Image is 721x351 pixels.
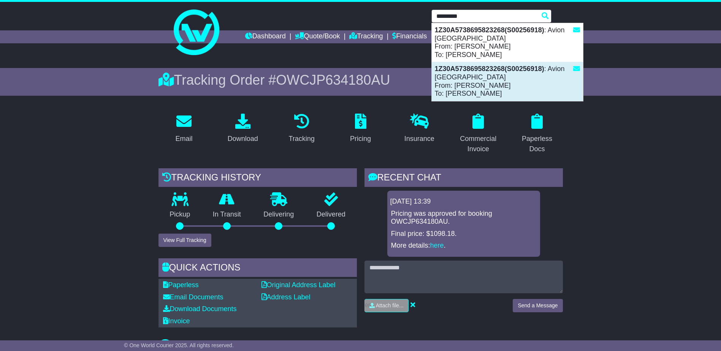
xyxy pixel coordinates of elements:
[261,281,336,289] a: Original Address Label
[158,258,357,279] div: Quick Actions
[432,62,583,101] div: : Avion [GEOGRAPHIC_DATA] From: [PERSON_NAME] To: [PERSON_NAME]
[163,305,237,313] a: Download Documents
[513,299,563,312] button: Send a Message
[163,293,223,301] a: Email Documents
[517,134,558,154] div: Paperless Docs
[364,168,563,189] div: RECENT CHAT
[158,234,211,247] button: View Full Tracking
[223,111,263,147] a: Download
[391,210,536,226] p: Pricing was approved for booking OWCJP634180AU.
[345,111,376,147] a: Pricing
[391,242,536,250] p: More details: .
[158,72,563,88] div: Tracking Order #
[399,111,439,147] a: Insurance
[350,134,371,144] div: Pricing
[435,26,544,34] strong: 1Z30A5738695823268(S00256918)
[404,134,434,144] div: Insurance
[228,134,258,144] div: Download
[252,210,306,219] p: Delivering
[305,210,357,219] p: Delivered
[124,342,234,348] span: © One World Courier 2025. All rights reserved.
[276,72,390,88] span: OWCJP634180AU
[432,23,583,62] div: : Avion [GEOGRAPHIC_DATA] From: [PERSON_NAME] To: [PERSON_NAME]
[512,111,563,157] a: Paperless Docs
[392,30,427,43] a: Financials
[391,230,536,238] p: Final price: $1098.18.
[295,30,340,43] a: Quote/Book
[163,317,190,325] a: Invoice
[288,134,314,144] div: Tracking
[390,198,537,206] div: [DATE] 13:39
[453,111,504,157] a: Commercial Invoice
[435,65,544,73] strong: 1Z30A5738695823268(S00256918)
[349,30,383,43] a: Tracking
[158,210,202,219] p: Pickup
[430,242,444,249] a: here
[163,281,199,289] a: Paperless
[458,134,499,154] div: Commercial Invoice
[201,210,252,219] p: In Transit
[170,111,197,147] a: Email
[175,134,192,144] div: Email
[245,30,286,43] a: Dashboard
[261,293,311,301] a: Address Label
[158,168,357,189] div: Tracking history
[284,111,319,147] a: Tracking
